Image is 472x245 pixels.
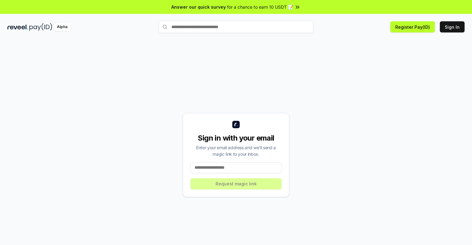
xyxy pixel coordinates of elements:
img: reveel_dark [7,23,28,31]
div: Enter your email address and we’ll send a magic link to your inbox. [191,144,281,157]
span: Answer our quick survey [171,4,226,10]
span: for a chance to earn 10 USDT 📝 [227,4,293,10]
button: Sign In [440,21,465,32]
img: logo_small [232,121,240,128]
button: Register Pay(ID) [390,21,435,32]
div: Sign in with your email [191,133,281,143]
div: Alpha [54,23,71,31]
img: pay_id [29,23,52,31]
